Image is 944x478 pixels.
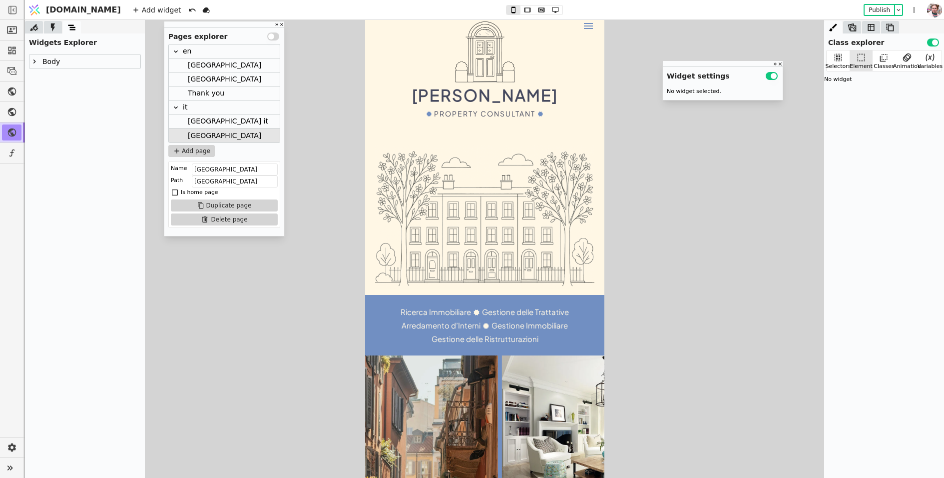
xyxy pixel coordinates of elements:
div: Widget settings [663,67,783,81]
div: Body [39,54,60,68]
div: Thank you [188,86,224,100]
div: [GEOGRAPHIC_DATA] it [169,114,280,128]
div: Element [850,62,873,71]
div: Path [171,175,183,185]
div: [GEOGRAPHIC_DATA] [188,128,261,142]
div: [GEOGRAPHIC_DATA] [188,58,261,72]
div: [GEOGRAPHIC_DATA] [188,72,261,86]
div: Name [171,163,187,173]
div: Classes [874,62,894,71]
div: Pages explorer [164,27,284,42]
img: 1611404642663-DSC_1169-po-%D1%81cropped.jpg [927,1,942,19]
div: Add widget [130,4,184,16]
div: No widget selected. [663,83,783,100]
div: it [169,100,280,114]
div: Selectors [826,62,851,71]
div: [GEOGRAPHIC_DATA] it [188,114,268,128]
div: [GEOGRAPHIC_DATA] [169,58,280,72]
button: Publish [865,5,894,15]
div: Animation [893,62,921,71]
div: Thank you [169,86,280,100]
div: Widgets Explorer [25,33,145,48]
iframe: To enrich screen reader interactions, please activate Accessibility in Grammarly extension settings [365,20,604,478]
div: Variables [918,62,943,71]
div: en [183,44,192,58]
span: [DOMAIN_NAME] [46,4,121,16]
div: it [183,100,187,114]
div: [GEOGRAPHIC_DATA] [169,72,280,86]
div: en [169,44,280,58]
div: Body [29,54,140,68]
div: No widget [824,75,944,84]
div: Is home page [181,187,218,197]
button: Delete page [171,213,278,225]
button: Duplicate page [171,199,278,211]
img: Logo [27,0,42,19]
a: [DOMAIN_NAME] [25,0,126,19]
button: Add page [168,145,215,157]
div: Class explorer [824,33,944,48]
div: [GEOGRAPHIC_DATA] [169,128,280,142]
